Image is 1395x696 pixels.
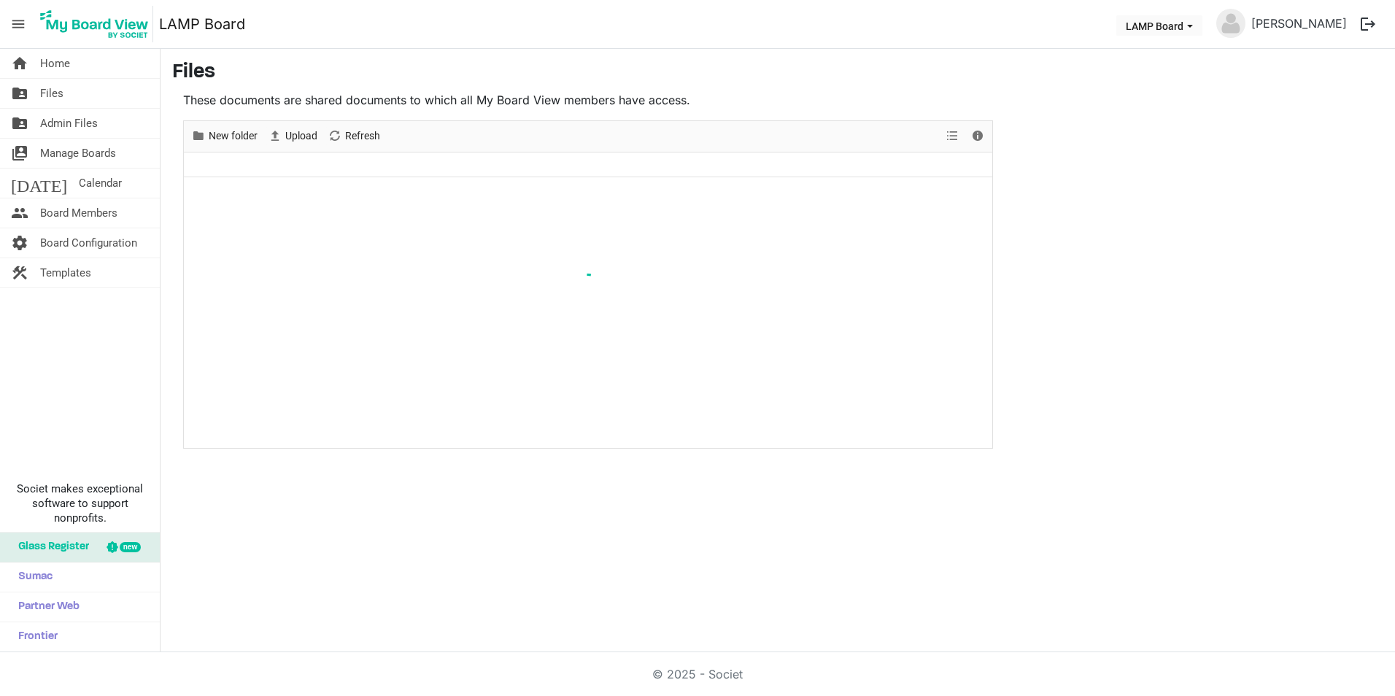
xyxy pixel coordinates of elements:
[11,109,28,138] span: folder_shared
[40,198,117,228] span: Board Members
[40,109,98,138] span: Admin Files
[11,169,67,198] span: [DATE]
[652,667,743,681] a: © 2025 - Societ
[11,198,28,228] span: people
[40,228,137,258] span: Board Configuration
[1116,15,1202,36] button: LAMP Board dropdownbutton
[1353,9,1383,39] button: logout
[1245,9,1353,38] a: [PERSON_NAME]
[36,6,159,42] a: My Board View Logo
[11,533,89,562] span: Glass Register
[40,49,70,78] span: Home
[4,10,32,38] span: menu
[183,91,993,109] p: These documents are shared documents to which all My Board View members have access.
[120,542,141,552] div: new
[40,79,63,108] span: Files
[7,482,153,525] span: Societ makes exceptional software to support nonprofits.
[11,622,58,651] span: Frontier
[11,49,28,78] span: home
[1216,9,1245,38] img: no-profile-picture.svg
[40,258,91,287] span: Templates
[172,61,1383,85] h3: Files
[11,592,80,622] span: Partner Web
[11,228,28,258] span: settings
[11,562,53,592] span: Sumac
[11,258,28,287] span: construction
[36,6,153,42] img: My Board View Logo
[11,79,28,108] span: folder_shared
[79,169,122,198] span: Calendar
[11,139,28,168] span: switch_account
[40,139,116,168] span: Manage Boards
[159,9,245,39] a: LAMP Board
